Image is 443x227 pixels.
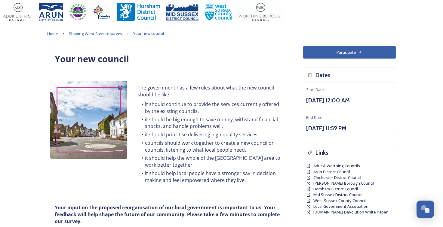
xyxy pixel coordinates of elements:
[138,131,283,138] li: it should prioritise delivering high quality services.
[303,46,396,59] button: Participate
[306,87,324,92] span: Start Date
[313,204,368,209] span: Local Government Association
[166,3,198,21] img: 150ppimsdc%20logo%20blue.png
[313,180,374,186] a: [PERSON_NAME] Borough Council
[306,124,393,133] h3: [DATE] 11:59 PM
[133,31,164,36] span: Your new council
[313,169,350,175] a: Arun District Council
[39,3,63,21] img: Arun%20District%20Council%20logo%20blue%20CMYK.jpg
[69,3,87,21] img: CDC%20Logo%20-%20you%20may%20have%20a%20better%20version.jpg
[238,3,283,21] img: Worthing_Adur%20%281%29.jpg
[306,115,322,120] span: End Date
[315,71,331,80] h3: Dates
[138,116,283,130] li: it should be big enough to save money, withstand financial shocks, and handle problems well.
[205,3,233,21] img: WSCCPos-Spot-25mm.jpg
[47,30,58,37] a: Home
[138,84,283,98] p: The government has a few rules about what the new council should be like:
[138,170,283,183] li: it should help local people have a stronger say in decision making and feel empowered where they ...
[313,180,374,186] span: [PERSON_NAME] Borough Council
[138,140,283,153] li: councils should work together to create a new council or councils, listening to what local people...
[55,204,281,224] strong: Your input on the proposed reorganisation of our local government is important to us. Your feedba...
[313,198,366,204] a: West Sussex County Council
[138,155,283,168] li: it should help the whole of the [GEOGRAPHIC_DATA] area to work better together.
[313,192,362,198] a: Mid Sussex District Council
[313,204,368,209] a: Local Government Association
[117,3,160,21] img: Horsham%20DC%20Logo.jpg
[47,31,58,36] span: Home
[3,3,33,21] img: Adur%20logo%20%281%29.jpeg
[306,96,393,105] h3: [DATE] 12:00 AM
[313,163,360,169] a: Adur & Worthing Councils
[55,53,129,65] strong: Your new council
[313,175,361,180] a: Chichester District Council
[138,101,283,114] li: it should continue to provide the services currently offered by the existing councils.
[93,3,111,21] img: Crawley%20BC%20logo.jpg
[69,30,122,37] a: Shaping West Sussex survey
[69,31,122,36] span: Shaping West Sussex survey
[315,148,328,157] h3: Links
[417,201,434,218] button: Open Chat
[313,186,358,192] a: Horsham District Council
[313,209,388,215] a: [DOMAIN_NAME] Devolution White Paper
